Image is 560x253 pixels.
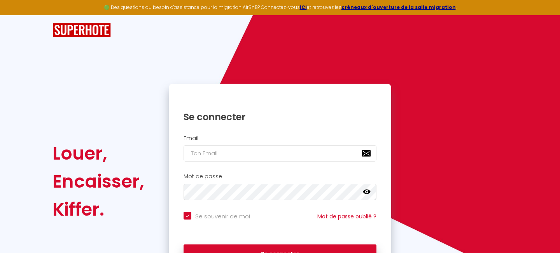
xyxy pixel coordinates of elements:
[52,167,144,195] div: Encaisser,
[52,23,111,37] img: SuperHote logo
[317,213,376,220] a: Mot de passe oublié ?
[341,4,456,11] a: créneaux d'ouverture de la salle migration
[52,195,144,223] div: Kiffer.
[184,173,376,180] h2: Mot de passe
[52,139,144,167] div: Louer,
[300,4,307,11] a: ICI
[184,111,376,123] h1: Se connecter
[184,145,376,162] input: Ton Email
[184,135,376,142] h2: Email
